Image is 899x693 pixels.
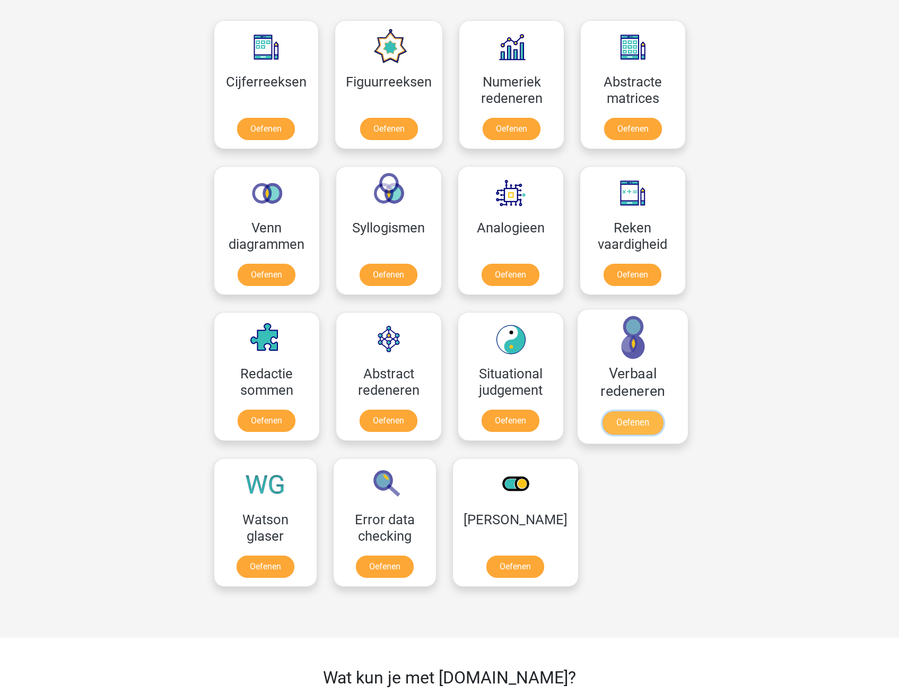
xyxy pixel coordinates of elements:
a: Oefenen [356,556,414,578]
a: Oefenen [360,410,417,432]
a: Oefenen [604,118,662,140]
a: Oefenen [482,264,539,286]
a: Oefenen [237,556,294,578]
a: Oefenen [238,410,295,432]
a: Oefenen [237,118,295,140]
h2: Wat kun je met [DOMAIN_NAME]? [246,668,654,688]
a: Oefenen [604,264,661,286]
a: Oefenen [238,264,295,286]
a: Oefenen [360,118,418,140]
a: Oefenen [486,556,544,578]
a: Oefenen [360,264,417,286]
a: Oefenen [482,410,539,432]
a: Oefenen [602,411,662,435]
a: Oefenen [483,118,540,140]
